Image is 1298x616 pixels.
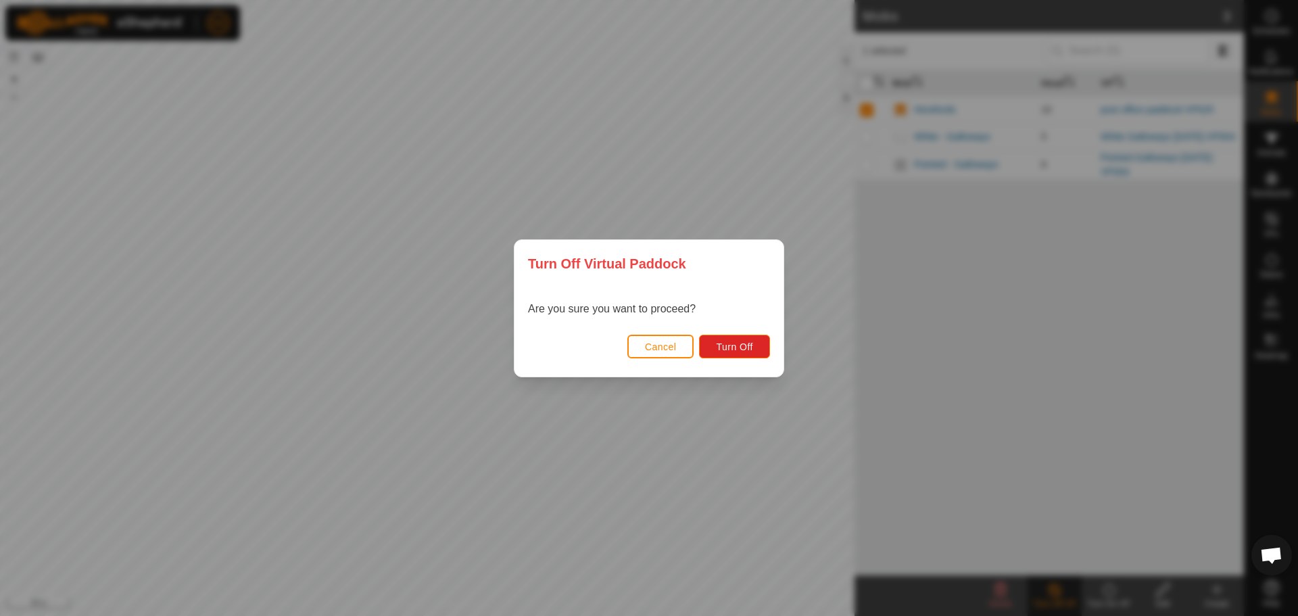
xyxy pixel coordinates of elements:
[1251,535,1292,575] div: Open chat
[528,254,686,274] span: Turn Off Virtual Paddock
[528,301,696,317] p: Are you sure you want to proceed?
[716,341,753,352] span: Turn Off
[645,341,677,352] span: Cancel
[699,335,770,358] button: Turn Off
[627,335,694,358] button: Cancel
